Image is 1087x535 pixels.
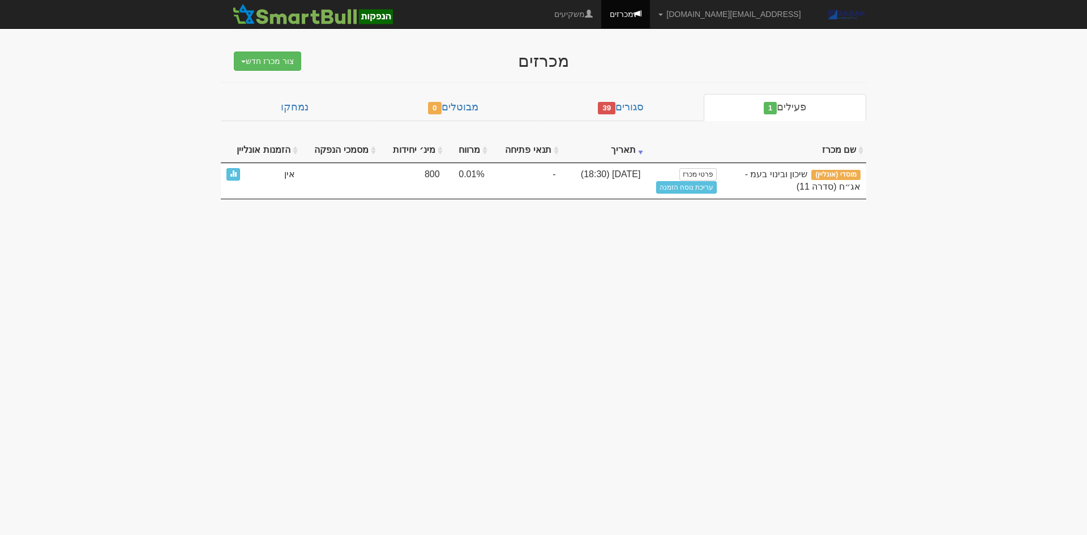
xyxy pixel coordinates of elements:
span: 39 [598,102,615,114]
th: תנאי פתיחה : activate to sort column ascending [490,138,562,163]
span: 0 [428,102,442,114]
th: שם מכרז : activate to sort column ascending [722,138,866,163]
a: נמחקו [221,94,368,121]
th: מסמכי הנפקה : activate to sort column ascending [301,138,379,163]
th: תאריך : activate to sort column ascending [562,138,647,163]
span: אין [284,168,295,181]
div: מכרזים [323,52,764,70]
td: 800 [379,163,446,199]
button: צור מכרז חדש [234,52,301,71]
a: מבוטלים [368,94,538,121]
th: מינ׳ יחידות : activate to sort column ascending [379,138,446,163]
a: פעילים [704,94,866,121]
span: מוסדי (אונליין) [811,170,861,180]
a: פרטי מכרז [679,168,717,181]
a: עריכת נוסח הזמנה [656,181,717,194]
span: 1 [764,102,777,114]
a: סגורים [538,94,704,121]
th: מרווח : activate to sort column ascending [446,138,490,163]
img: SmartBull Logo [229,3,396,25]
th: הזמנות אונליין : activate to sort column ascending [221,138,301,163]
td: 0.01% [446,163,490,199]
td: - [490,163,562,199]
td: [DATE] (18:30) [562,163,647,199]
span: שיכון ובינוי בעמ - אג״ח (סדרה 11) [745,169,861,192]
